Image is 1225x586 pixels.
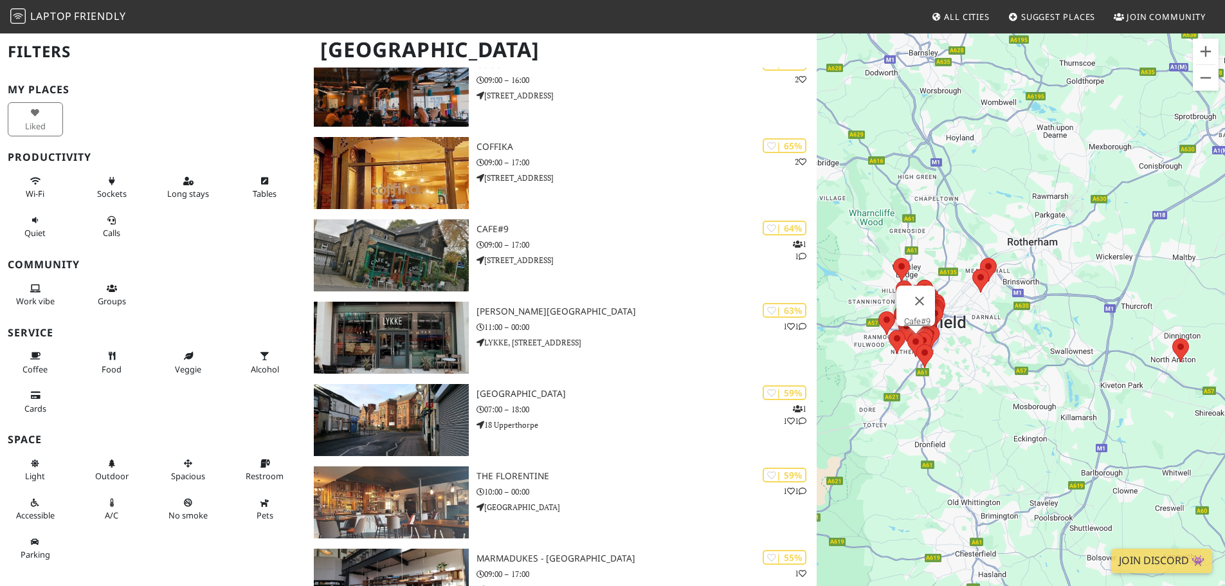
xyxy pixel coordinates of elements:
[476,239,817,251] p: 09:00 – 17:00
[476,553,817,564] h3: Marmadukes - [GEOGRAPHIC_DATA]
[8,327,298,339] h3: Service
[24,227,46,239] span: Quiet
[8,492,63,526] button: Accessible
[476,306,817,317] h3: [PERSON_NAME][GEOGRAPHIC_DATA]
[97,188,127,199] span: Power sockets
[763,303,806,318] div: | 63%
[8,385,63,419] button: Cards
[8,151,298,163] h3: Productivity
[26,188,44,199] span: Stable Wi-Fi
[783,403,806,427] p: 1 1 1
[476,142,817,152] h3: Coffika
[102,363,122,375] span: Food
[476,471,817,482] h3: The Florentine
[926,5,995,28] a: All Cities
[306,219,817,291] a: Cafe#9 | 64% 11 Cafe#9 09:00 – 17:00 [STREET_ADDRESS]
[103,227,120,239] span: Video/audio calls
[84,170,140,205] button: Sockets
[476,389,817,399] h3: [GEOGRAPHIC_DATA]
[1193,65,1219,91] button: Zoom out
[23,363,48,375] span: Coffee
[1109,5,1211,28] a: Join Community
[476,224,817,235] h3: Cafe#9
[84,492,140,526] button: A/C
[168,509,208,521] span: Smoke free
[8,210,63,244] button: Quiet
[306,466,817,538] a: The Florentine | 59% 11 The Florentine 10:00 – 00:00 [GEOGRAPHIC_DATA]
[8,170,63,205] button: Wi-Fi
[74,9,125,23] span: Friendly
[1127,11,1206,23] span: Join Community
[476,419,817,431] p: 18 Upperthorpe
[904,316,930,326] a: Cafe#9
[476,254,817,266] p: [STREET_ADDRESS]
[21,549,50,560] span: Parking
[1003,5,1101,28] a: Suggest Places
[314,384,469,456] img: Zest Centre
[161,345,216,380] button: Veggie
[314,466,469,538] img: The Florentine
[314,137,469,209] img: Coffika
[25,470,45,482] span: Natural light
[95,470,129,482] span: Outdoor area
[167,188,209,199] span: Long stays
[795,156,806,168] p: 2
[16,509,55,521] span: Accessible
[30,9,72,23] span: Laptop
[161,453,216,487] button: Spacious
[251,363,279,375] span: Alcohol
[16,295,55,307] span: People working
[237,453,293,487] button: Restroom
[8,278,63,312] button: Work vibe
[161,170,216,205] button: Long stays
[257,509,273,521] span: Pet friendly
[84,453,140,487] button: Outdoor
[944,11,990,23] span: All Cities
[314,55,469,127] img: Couch
[24,403,46,414] span: Credit cards
[763,550,806,565] div: | 55%
[793,238,806,262] p: 1 1
[175,363,201,375] span: Veggie
[161,492,216,526] button: No smoke
[8,84,298,96] h3: My Places
[306,302,817,374] a: LYKKE Sheffield | 63% 11 [PERSON_NAME][GEOGRAPHIC_DATA] 11:00 – 00:00 LYKKE, [STREET_ADDRESS]
[310,32,814,68] h1: [GEOGRAPHIC_DATA]
[783,320,806,333] p: 1 1
[476,486,817,498] p: 10:00 – 00:00
[105,509,118,521] span: Air conditioned
[763,138,806,153] div: | 65%
[10,8,26,24] img: LaptopFriendly
[1193,39,1219,64] button: Zoom in
[8,434,298,446] h3: Space
[171,470,205,482] span: Spacious
[904,286,935,316] button: Close
[8,345,63,380] button: Coffee
[84,278,140,312] button: Groups
[237,345,293,380] button: Alcohol
[476,403,817,416] p: 07:00 – 18:00
[8,259,298,271] h3: Community
[8,453,63,487] button: Light
[476,156,817,169] p: 09:00 – 17:00
[476,501,817,513] p: [GEOGRAPHIC_DATA]
[246,470,284,482] span: Restroom
[8,32,298,71] h2: Filters
[763,385,806,400] div: | 59%
[314,219,469,291] img: Cafe#9
[476,172,817,184] p: [STREET_ADDRESS]
[237,170,293,205] button: Tables
[8,531,63,565] button: Parking
[10,6,126,28] a: LaptopFriendly LaptopFriendly
[476,568,817,580] p: 09:00 – 17:00
[306,384,817,456] a: Zest Centre | 59% 111 [GEOGRAPHIC_DATA] 07:00 – 18:00 18 Upperthorpe
[306,137,817,209] a: Coffika | 65% 2 Coffika 09:00 – 17:00 [STREET_ADDRESS]
[476,336,817,349] p: LYKKE, [STREET_ADDRESS]
[253,188,277,199] span: Work-friendly tables
[1021,11,1096,23] span: Suggest Places
[783,485,806,497] p: 1 1
[237,492,293,526] button: Pets
[476,89,817,102] p: [STREET_ADDRESS]
[84,210,140,244] button: Calls
[314,302,469,374] img: LYKKE Sheffield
